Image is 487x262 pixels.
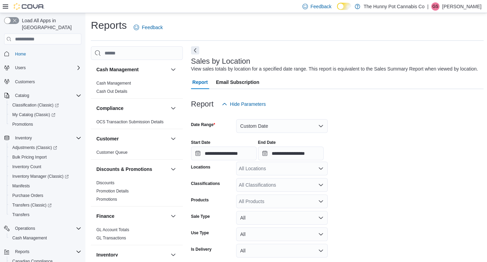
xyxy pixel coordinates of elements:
span: Cash Management [10,234,81,242]
label: Date Range [191,122,215,127]
button: Discounts & Promotions [96,166,168,173]
a: OCS Transaction Submission Details [96,120,164,124]
span: Load All Apps in [GEOGRAPHIC_DATA] [19,17,81,31]
a: Adjustments (Classic) [7,143,84,152]
span: Transfers [10,211,81,219]
input: Dark Mode [337,3,351,10]
a: Feedback [131,21,165,34]
span: Adjustments (Classic) [12,145,57,150]
span: Inventory [12,134,81,142]
div: Discounts & Promotions [91,179,183,206]
span: Classification (Classic) [10,101,81,109]
p: The Hunny Pot Cannabis Co [364,2,424,11]
span: Promotions [96,197,117,202]
span: Hide Parameters [230,101,266,108]
a: Transfers (Classic) [7,200,84,210]
button: Operations [1,224,84,233]
span: Purchase Orders [10,191,81,200]
span: My Catalog (Classic) [12,112,55,117]
button: Hide Parameters [219,97,269,111]
label: Locations [191,164,211,170]
span: Inventory [15,135,32,141]
span: GS [432,2,438,11]
a: My Catalog (Classic) [10,111,58,119]
button: Next [191,46,199,54]
span: Inventory Manager (Classic) [10,172,81,180]
a: Promotions [10,120,36,128]
span: Transfers (Classic) [10,201,81,209]
a: My Catalog (Classic) [7,110,84,120]
a: Transfers [10,211,32,219]
a: GL Transactions [96,236,126,240]
button: Reports [1,247,84,257]
input: Press the down key to open a popover containing a calendar. [258,147,324,160]
a: Classification (Classic) [7,100,84,110]
label: Use Type [191,230,209,236]
span: Transfers [12,212,29,217]
a: GL Account Totals [96,227,129,232]
a: Inventory Manager (Classic) [7,172,84,181]
button: Home [1,49,84,59]
div: Finance [91,226,183,245]
button: Inventory [12,134,35,142]
h3: Discounts & Promotions [96,166,152,173]
button: Operations [12,224,38,233]
button: Finance [96,213,168,220]
button: Custom Date [236,119,328,133]
button: Promotions [7,120,84,129]
h3: Compliance [96,105,123,112]
a: Promotions [96,197,117,202]
label: Is Delivery [191,247,212,252]
button: Compliance [96,105,168,112]
span: Report [192,75,208,89]
a: Home [12,50,29,58]
span: Feedback [142,24,163,31]
p: | [427,2,429,11]
a: Bulk Pricing Import [10,153,50,161]
a: Purchase Orders [10,191,46,200]
span: My Catalog (Classic) [10,111,81,119]
button: All [236,227,328,241]
div: Customer [91,148,183,159]
span: Customers [12,77,81,86]
button: Compliance [169,104,177,112]
span: Email Subscription [216,75,259,89]
h3: Cash Management [96,66,139,73]
button: Open list of options [318,166,324,171]
button: Inventory [1,133,84,143]
input: Press the down key to open a popover containing a calendar. [191,147,257,160]
a: Inventory Count [10,163,44,171]
h3: Inventory [96,251,118,258]
div: View sales totals by location for a specified date range. This report is equivalent to the Sales ... [191,65,478,73]
span: Transfers (Classic) [12,202,52,208]
button: Customer [169,135,177,143]
span: Promotions [10,120,81,128]
span: Cash Out Details [96,89,127,94]
span: Inventory Count [10,163,81,171]
h3: Finance [96,213,114,220]
span: Reports [12,248,81,256]
a: Promotion Details [96,189,129,194]
span: Users [12,64,81,72]
h3: Sales by Location [191,57,251,65]
h3: Report [191,100,214,108]
div: Gabi Sampaio [431,2,439,11]
button: Open list of options [318,182,324,188]
button: Users [1,63,84,73]
span: Customer Queue [96,150,127,155]
h1: Reports [91,18,127,32]
label: Start Date [191,140,211,145]
label: End Date [258,140,276,145]
span: Manifests [10,182,81,190]
a: Adjustments (Classic) [10,144,60,152]
a: Discounts [96,180,114,185]
span: Classification (Classic) [12,102,59,108]
a: Classification (Classic) [10,101,62,109]
div: Compliance [91,118,183,129]
a: Customers [12,78,38,86]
